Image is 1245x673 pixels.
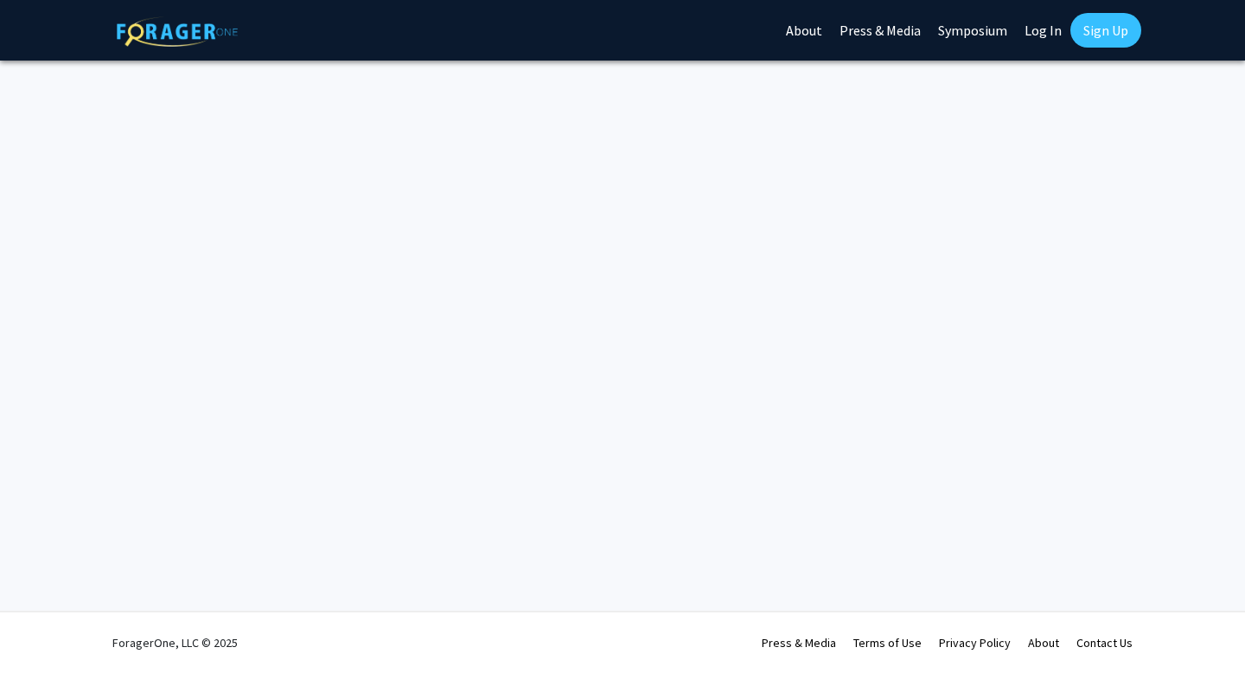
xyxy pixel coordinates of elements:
a: Privacy Policy [939,635,1011,651]
a: Contact Us [1076,635,1133,651]
a: Sign Up [1070,13,1141,48]
a: Terms of Use [853,635,922,651]
div: ForagerOne, LLC © 2025 [112,612,238,673]
a: Press & Media [762,635,836,651]
img: ForagerOne Logo [117,16,238,47]
a: About [1028,635,1059,651]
